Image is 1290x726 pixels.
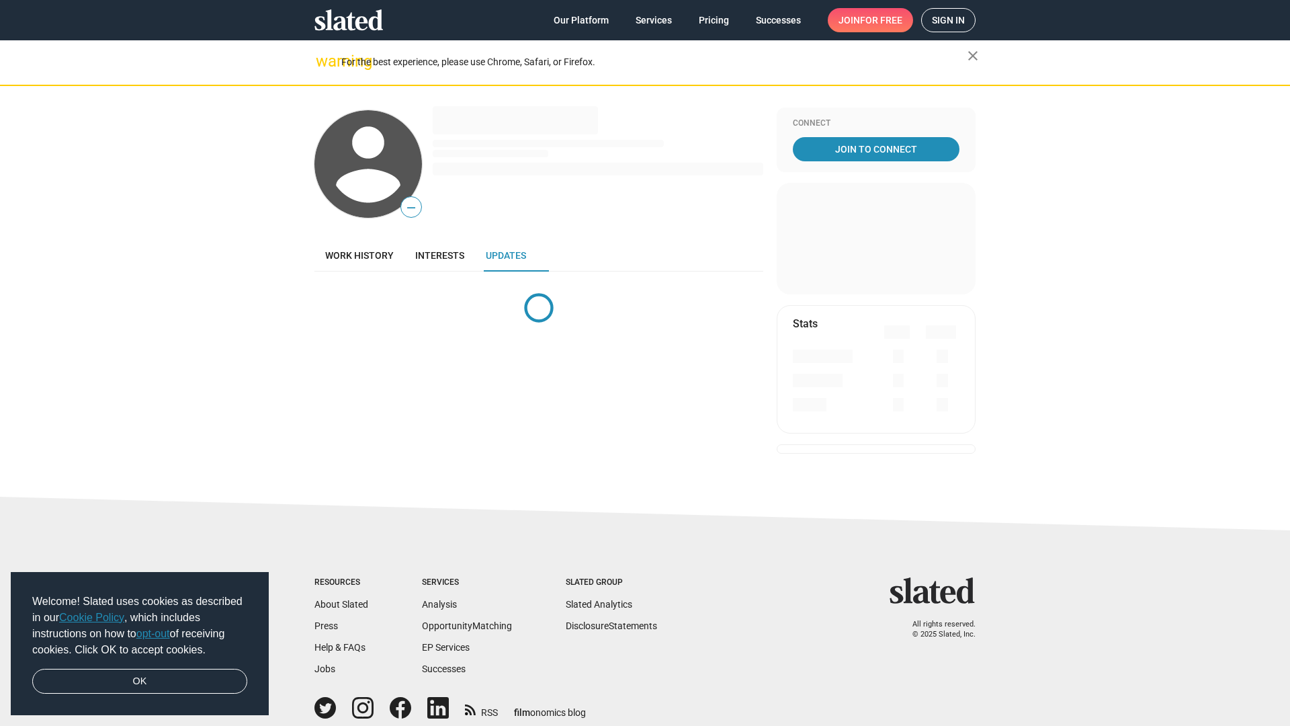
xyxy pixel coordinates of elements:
span: Join To Connect [795,137,957,161]
span: Our Platform [554,8,609,32]
a: Successes [745,8,812,32]
a: Sign in [921,8,976,32]
a: Press [314,620,338,631]
div: Services [422,577,512,588]
span: Pricing [699,8,729,32]
span: Join [838,8,902,32]
a: Join To Connect [793,137,959,161]
span: — [401,199,421,216]
div: Resources [314,577,368,588]
span: Interests [415,250,464,261]
a: opt-out [136,628,170,639]
span: Sign in [932,9,965,32]
span: Work history [325,250,394,261]
a: DisclosureStatements [566,620,657,631]
span: Services [636,8,672,32]
a: Slated Analytics [566,599,632,610]
a: Services [625,8,683,32]
a: Analysis [422,599,457,610]
a: Interests [404,239,475,272]
a: Jobs [314,663,335,674]
a: dismiss cookie message [32,669,247,694]
a: Help & FAQs [314,642,365,653]
a: Joinfor free [828,8,913,32]
div: Connect [793,118,959,129]
div: For the best experience, please use Chrome, Safari, or Firefox. [341,53,967,71]
a: Pricing [688,8,740,32]
mat-icon: warning [316,53,332,69]
a: About Slated [314,599,368,610]
a: Our Platform [543,8,619,32]
span: film [514,707,530,718]
a: filmonomics blog [514,696,586,719]
a: RSS [465,698,498,719]
a: EP Services [422,642,470,653]
span: Updates [486,250,526,261]
a: Work history [314,239,404,272]
span: Welcome! Slated uses cookies as described in our , which includes instructions on how to of recei... [32,594,247,658]
a: Updates [475,239,537,272]
a: Successes [422,663,466,674]
a: Cookie Policy [59,612,124,623]
mat-icon: close [965,48,981,64]
a: OpportunityMatching [422,620,512,631]
div: cookieconsent [11,572,269,716]
div: Slated Group [566,577,657,588]
span: Successes [756,8,801,32]
p: All rights reserved. © 2025 Slated, Inc. [898,620,976,639]
mat-card-title: Stats [793,317,818,331]
span: for free [860,8,902,32]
